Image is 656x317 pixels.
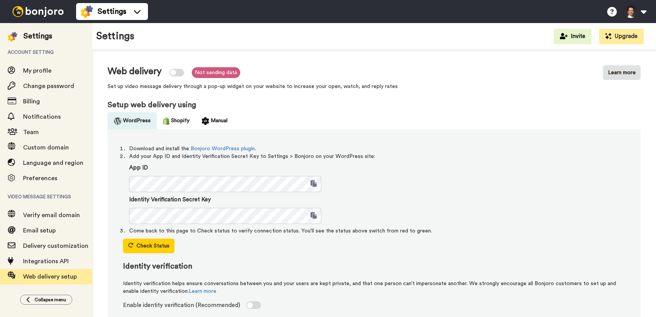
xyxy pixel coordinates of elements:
[23,129,39,135] span: Team
[129,195,625,204] label: Identity Verification Secret Key
[129,153,625,224] li: Add your App ID and Identity Verification Secret Key to Settings > Bonjoro on your WordPress site:
[129,163,625,173] label: App ID
[630,291,648,309] iframe: Intercom live chat
[108,83,398,90] span: Set up video message delivery through a pop-up widget on your website to increase your open, watc...
[114,117,121,125] img: icon
[189,289,216,294] a: Learn more
[123,261,625,272] label: Identity verification
[8,32,17,41] img: settings-colored.svg
[81,5,93,18] img: settings-colored.svg
[23,83,74,89] span: Change password
[23,160,83,166] span: Language and region
[23,175,57,181] span: Preferences
[192,67,240,78] span: Not sending data
[23,98,40,105] span: Billing
[129,145,625,153] li: Download and install the .
[157,112,196,129] button: Shopify
[554,29,591,44] button: Invite
[108,112,157,129] button: WordPress
[163,117,169,125] img: icon
[603,65,641,80] button: Learn more
[23,212,80,218] span: Verify email domain
[603,70,641,75] a: Learn more
[196,112,234,129] button: Manual
[129,227,625,235] li: Come back to this page to Check status to verify connection status. You'll see the status above s...
[96,31,135,42] h1: Settings
[23,227,56,234] span: Email setup
[123,239,174,253] button: Check Status
[202,117,209,125] img: icon
[23,243,88,249] span: Delivery customization
[9,6,67,17] img: bj-logo-header-white.svg
[108,100,196,110] label: Setup web delivery using
[23,258,69,264] span: Integrations API
[191,146,255,151] a: Bonjoro WordPress plugin
[108,65,162,78] label: Web delivery
[23,144,69,151] span: Custom domain
[23,114,61,120] span: Notifications
[35,297,66,303] span: Collapse menu
[23,274,77,280] span: Web delivery setup
[123,301,240,309] span: Enable identity verification (Recommended)
[20,295,72,305] button: Collapse menu
[98,6,126,17] span: Settings
[599,29,644,44] button: Upgrade
[23,31,52,41] div: Settings
[123,280,625,295] span: Identity verification helps ensure conversations between you and your users are kept private, and...
[23,68,51,74] span: My profile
